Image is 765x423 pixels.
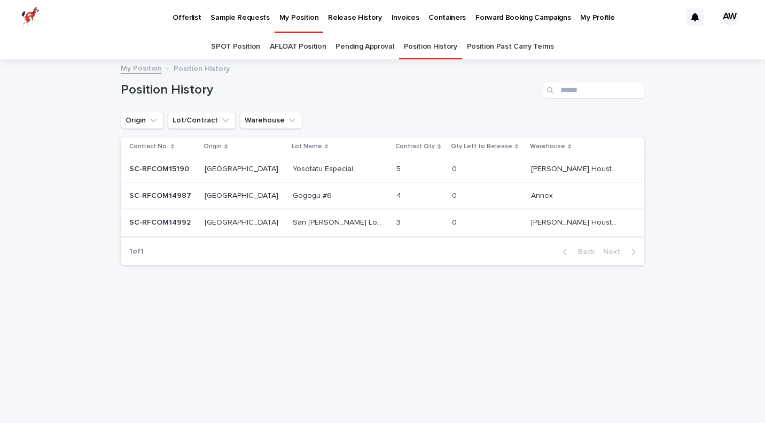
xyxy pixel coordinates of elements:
[293,189,334,201] p: Gogogu #6
[211,34,260,59] a: SPOT Position
[395,141,435,152] p: Contract Qty
[168,112,236,129] button: Lot/Contract
[129,189,193,201] p: SC-RFCOM14987
[404,34,457,59] a: Position History
[121,182,644,209] tr: SC-RFCOM14987SC-RFCOM14987 [GEOGRAPHIC_DATA][GEOGRAPHIC_DATA] Gogogu #6Gogogu #6 44 00 AnnexAnnex
[21,6,40,28] img: zttTXibQQrCfv9chImQE
[452,189,459,201] p: 0
[121,156,644,183] tr: SC-RFCOM15190SC-RFCOM15190 [GEOGRAPHIC_DATA][GEOGRAPHIC_DATA] Yosotatu EspecialYosotatu Especial ...
[121,61,162,74] a: My Position
[531,189,555,201] p: Annex
[121,239,152,265] p: 1 of 1
[129,141,168,152] p: Contract No.
[721,9,738,26] div: AW
[204,141,222,152] p: Origin
[531,163,622,174] p: [PERSON_NAME] Houston
[240,112,302,129] button: Warehouse
[554,247,599,257] button: Back
[293,216,384,227] p: San [PERSON_NAME] Loxicha #2
[129,163,191,174] p: SC-RFCOM15190
[530,141,565,152] p: Warehouse
[452,163,459,174] p: 0
[451,141,512,152] p: Qty Left to Release
[396,163,403,174] p: 5
[205,189,280,201] p: [GEOGRAPHIC_DATA]
[396,189,403,201] p: 4
[205,163,280,174] p: [GEOGRAPHIC_DATA]
[531,216,622,227] p: [PERSON_NAME] Houston
[599,247,644,257] button: Next
[603,248,627,256] span: Next
[292,141,322,152] p: Lot Name
[396,216,403,227] p: 3
[543,82,644,99] input: Search
[174,62,230,74] p: Position History
[572,248,595,256] span: Back
[335,34,394,59] a: Pending Approval
[467,34,554,59] a: Position Past Carry Terms
[293,163,355,174] p: Yosotatu Especial
[121,82,538,98] h1: Position History
[129,216,193,227] p: SC-RFCOM14992
[121,209,644,236] tr: SC-RFCOM14992SC-RFCOM14992 [GEOGRAPHIC_DATA][GEOGRAPHIC_DATA] San [PERSON_NAME] Loxicha #2San [PE...
[270,34,326,59] a: AFLOAT Position
[205,216,280,227] p: [GEOGRAPHIC_DATA]
[452,216,459,227] p: 0
[121,112,163,129] button: Origin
